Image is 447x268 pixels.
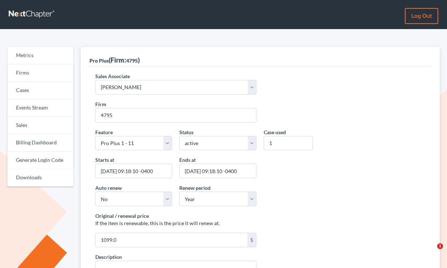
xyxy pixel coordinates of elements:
input: 0 [264,136,313,151]
label: Status [179,128,193,136]
label: Starts at [95,156,114,164]
input: MM/DD/YYYY [179,164,256,178]
label: Sales Associate [95,72,130,80]
label: Description [95,253,122,261]
div: $ [247,233,256,247]
a: Firms [7,64,73,82]
label: Renew period [179,184,211,192]
p: If the item is renewable, this is the price it will renew at. [95,220,257,227]
a: Billing Dashboard [7,134,73,152]
a: Events Stream [7,99,73,117]
label: Firm [95,100,106,108]
a: Metrics [7,47,73,64]
label: Auto renew [95,184,122,192]
label: Case used [264,128,286,136]
span: Pro Plus [89,57,109,64]
label: Original / renewal price [95,212,149,220]
label: Feature [95,128,113,136]
span: 1 [437,243,443,249]
span: 4795 [126,57,138,64]
input: 10.00 [96,233,248,247]
a: Sales [7,117,73,134]
iframe: Intercom live chat [422,243,440,261]
a: Log out [405,8,438,24]
a: Downloads [7,169,73,187]
div: (Firm: ) [89,56,140,64]
input: 1234 [95,108,257,123]
a: Cases [7,82,73,99]
input: MM/DD/YYYY [95,164,172,178]
label: Ends at [179,156,196,164]
a: Generate Login Code [7,152,73,169]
